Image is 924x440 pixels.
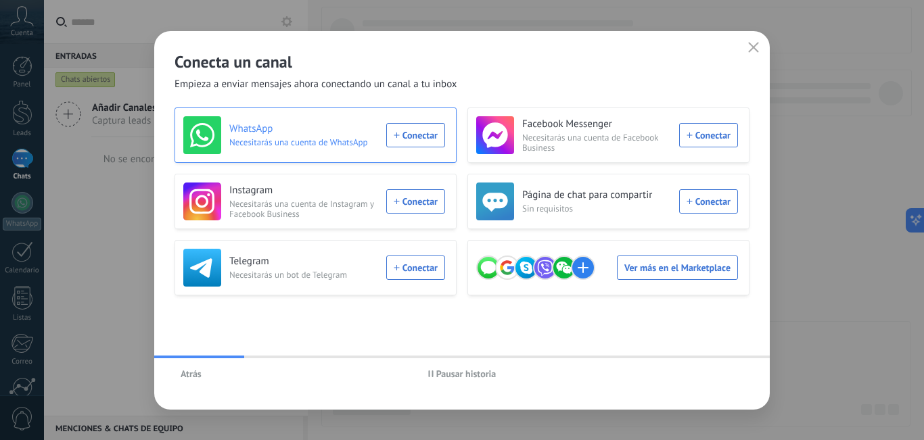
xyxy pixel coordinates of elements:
[229,199,378,219] span: Necesitarás una cuenta de Instagram y Facebook Business
[229,137,378,147] span: Necesitarás una cuenta de WhatsApp
[175,78,457,91] span: Empieza a enviar mensajes ahora conectando un canal a tu inbox
[229,270,378,280] span: Necesitarás un bot de Telegram
[522,189,671,202] h3: Página de chat para compartir
[522,118,671,131] h3: Facebook Messenger
[422,364,503,384] button: Pausar historia
[522,132,671,153] span: Necesitarás una cuenta de Facebook Business
[181,369,202,378] span: Atrás
[229,122,378,136] h3: WhatsApp
[175,364,208,384] button: Atrás
[175,51,749,72] h2: Conecta un canal
[229,184,378,197] h3: Instagram
[522,203,671,214] span: Sin requisitos
[436,369,496,378] span: Pausar historia
[229,255,378,268] h3: Telegram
